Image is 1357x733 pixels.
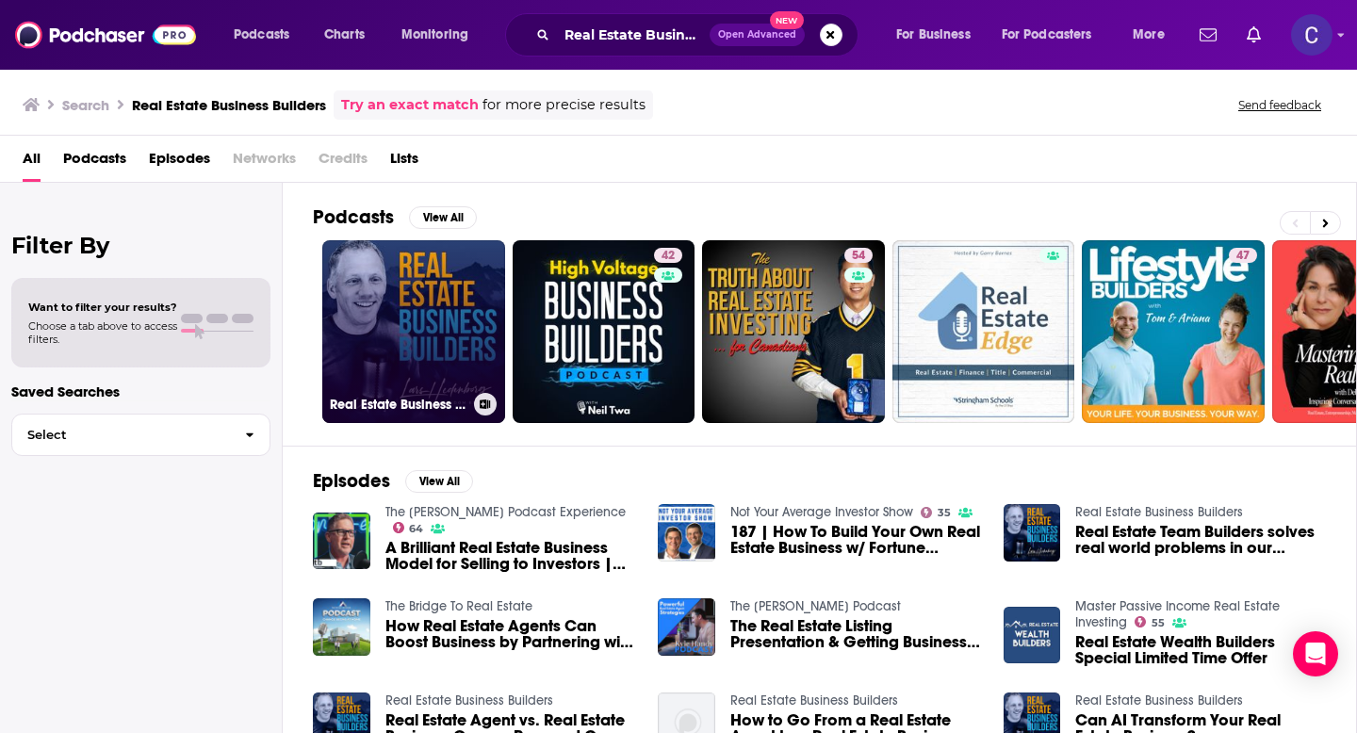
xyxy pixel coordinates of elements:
[1291,14,1332,56] button: Show profile menu
[1236,247,1250,266] span: 47
[405,470,473,493] button: View All
[393,522,424,533] a: 64
[921,507,951,518] a: 35
[313,513,370,570] img: A Brilliant Real Estate Business Model for Selling to Investors | Team Builders
[313,598,370,656] img: How Real Estate Agents Can Boost Business by Partnering with Builders
[1239,19,1268,51] a: Show notifications dropdown
[702,240,885,423] a: 54
[730,524,981,556] span: 187 | How To Build Your Own Real Estate Business w/ Fortune Builders' [PERSON_NAME]
[385,540,636,572] a: A Brilliant Real Estate Business Model for Selling to Investors | Team Builders
[482,94,646,116] span: for more precise results
[1152,619,1165,627] span: 55
[1075,634,1326,666] a: Real Estate Wealth Builders Special Limited Time Offer
[1120,20,1188,50] button: open menu
[390,143,418,182] a: Lists
[221,20,314,50] button: open menu
[1075,692,1243,709] a: Real Estate Business Builders
[989,20,1120,50] button: open menu
[883,20,994,50] button: open menu
[1135,616,1165,627] a: 55
[330,397,466,413] h3: Real Estate Business Builders
[654,248,682,263] a: 42
[710,24,805,46] button: Open AdvancedNew
[730,524,981,556] a: 187 | How To Build Your Own Real Estate Business w/ Fortune Builders' Jeff Rutkowski
[23,143,41,182] a: All
[1075,524,1326,556] a: Real Estate Team Builders solves real world problems in our industry
[385,598,532,614] a: The Bridge To Real Estate
[513,240,695,423] a: 42
[401,22,468,48] span: Monitoring
[770,11,804,29] span: New
[1229,248,1257,263] a: 47
[322,240,505,423] a: Real Estate Business Builders
[313,205,477,229] a: PodcastsView All
[1075,504,1243,520] a: Real Estate Business Builders
[233,143,296,182] span: Networks
[388,20,493,50] button: open menu
[62,96,109,114] h3: Search
[1002,22,1092,48] span: For Podcasters
[730,692,898,709] a: Real Estate Business Builders
[1075,598,1280,630] a: Master Passive Income Real Estate Investing
[409,206,477,229] button: View All
[730,618,981,650] a: The Real Estate Listing Presentation & Getting Business From Builders
[11,232,270,259] h2: Filter By
[313,469,390,493] h2: Episodes
[1004,607,1061,664] img: Real Estate Wealth Builders Special Limited Time Offer
[132,96,326,114] h3: Real Estate Business Builders
[341,94,479,116] a: Try an exact match
[409,525,423,533] span: 64
[149,143,210,182] a: Episodes
[12,429,230,441] span: Select
[234,22,289,48] span: Podcasts
[852,247,865,266] span: 54
[1082,240,1265,423] a: 47
[658,598,715,656] img: The Real Estate Listing Presentation & Getting Business From Builders
[938,509,951,517] span: 35
[28,301,177,314] span: Want to filter your results?
[1133,22,1165,48] span: More
[312,20,376,50] a: Charts
[844,248,873,263] a: 54
[15,17,196,53] img: Podchaser - Follow, Share and Rate Podcasts
[1291,14,1332,56] span: Logged in as publicityxxtina
[385,504,626,520] a: The Tom Ferry Podcast Experience
[1004,504,1061,562] img: Real Estate Team Builders solves real world problems in our industry
[718,30,796,40] span: Open Advanced
[385,692,553,709] a: Real Estate Business Builders
[319,143,368,182] span: Credits
[658,504,715,562] img: 187 | How To Build Your Own Real Estate Business w/ Fortune Builders' Jeff Rutkowski
[385,618,636,650] a: How Real Estate Agents Can Boost Business by Partnering with Builders
[1293,631,1338,676] div: Open Intercom Messenger
[896,22,971,48] span: For Business
[557,20,710,50] input: Search podcasts, credits, & more...
[730,504,913,520] a: Not Your Average Investor Show
[1192,19,1224,51] a: Show notifications dropdown
[523,13,876,57] div: Search podcasts, credits, & more...
[313,205,394,229] h2: Podcasts
[313,469,473,493] a: EpisodesView All
[63,143,126,182] a: Podcasts
[1291,14,1332,56] img: User Profile
[324,22,365,48] span: Charts
[11,383,270,400] p: Saved Searches
[730,598,901,614] a: The Kyle Handy Podcast
[11,414,270,456] button: Select
[662,247,675,266] span: 42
